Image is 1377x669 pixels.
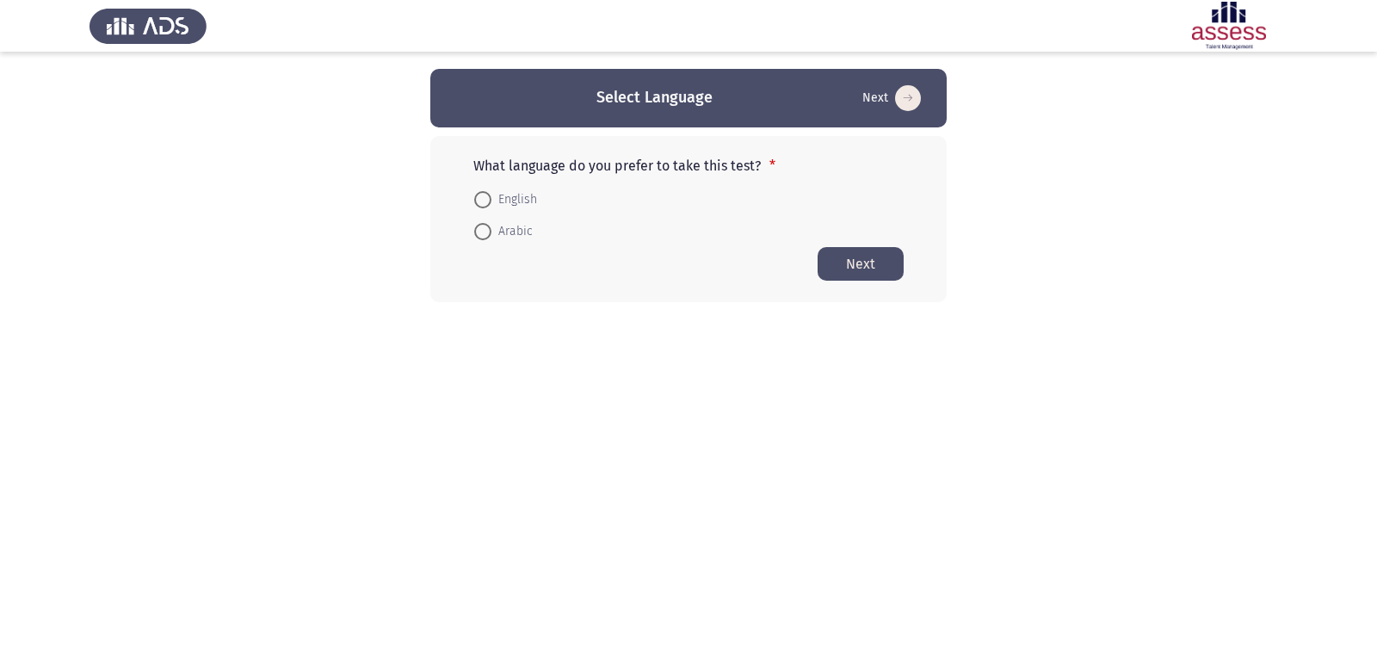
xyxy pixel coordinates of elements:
[596,87,713,108] h3: Select Language
[857,84,926,112] button: Start assessment
[491,189,537,210] span: English
[473,158,904,174] p: What language do you prefer to take this test?
[1170,2,1287,50] img: Assessment logo of ASSESS Employability - EBI
[818,247,904,281] button: Start assessment
[491,221,533,242] span: Arabic
[90,2,207,50] img: Assess Talent Management logo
